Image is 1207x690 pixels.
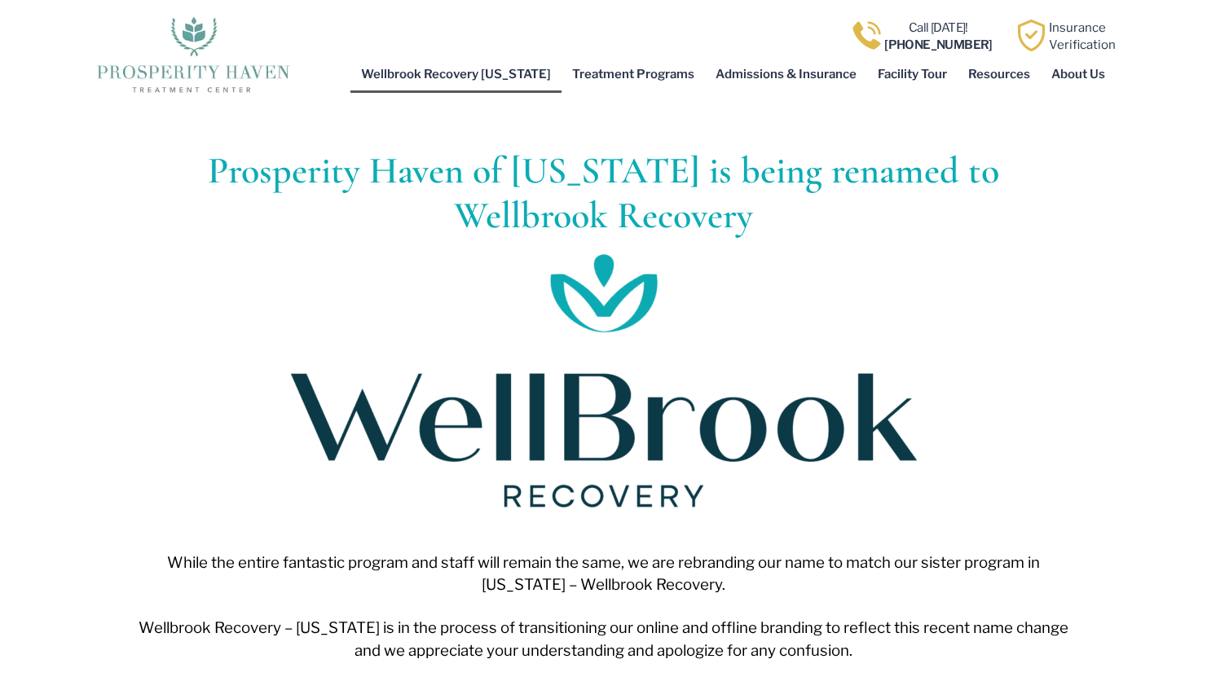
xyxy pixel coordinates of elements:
a: Resources [958,55,1041,93]
span: While the entire fantastic program and staff will remain the same, we are rebranding our name to ... [167,553,1040,594]
h1: Prosperity Haven of [US_STATE] is being renamed to Wellbrook Recovery [135,148,1073,238]
a: Facility Tour [867,55,958,93]
img: Learn how Prosperity Haven, a verified substance abuse center can help you overcome your addiction [1015,20,1047,51]
img: Call one of Prosperity Haven's dedicated counselors today so we can help you overcome addiction [851,20,883,51]
a: Admissions & Insurance [705,55,867,93]
a: Treatment Programs [562,55,705,93]
a: About Us [1041,55,1116,93]
span: Wellbrook Recovery – [US_STATE] is in the process of transitioning our online and offline brandin... [139,618,1068,659]
a: Wellbrook Recovery [US_STATE] [350,55,562,93]
a: InsuranceVerification [1049,20,1116,51]
img: The logo for Prosperity Haven Addiction Recovery Center. [91,12,294,94]
img: Logo for WellBrook Recovery in Ohio featuring teal and dark blue text with a stylized leaf symbol... [291,254,917,508]
b: [PHONE_NUMBER] [884,37,993,52]
a: Call [DATE]![PHONE_NUMBER] [884,20,993,51]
